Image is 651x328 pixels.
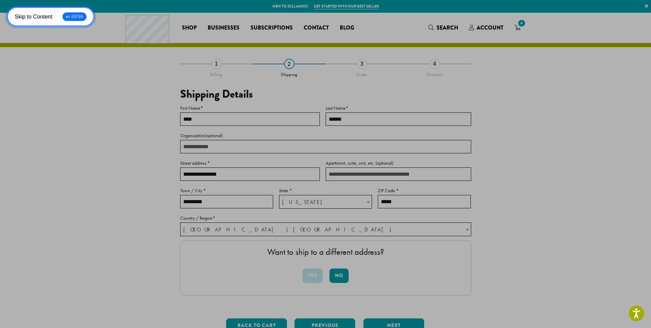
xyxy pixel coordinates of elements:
span: Businesses [208,24,240,32]
span: 4 [517,19,526,28]
span: Subscriptions [251,24,293,32]
div: 4 [430,59,440,69]
label: State [279,186,372,195]
span: State [279,195,372,209]
span: Shop [182,24,197,32]
span: (optional) [375,160,393,166]
a: Search [423,22,464,33]
div: 3 [357,59,367,69]
label: Town / City [180,186,273,195]
h3: Shipping Details [180,88,471,101]
span: Contact [304,24,329,32]
div: Billing [180,69,253,77]
a: Get started with our best seller [314,3,379,9]
a: Shop [176,22,202,33]
span: Blog [340,24,354,32]
div: Payment [398,69,471,77]
label: First Name [180,104,320,112]
label: ZIP Code [378,186,471,195]
span: Washington [279,195,372,209]
button: No [329,269,349,283]
label: Street address [180,159,320,167]
div: Order [326,69,398,77]
span: Search [437,24,458,32]
span: (optional) [205,132,223,139]
label: Apartment, suite, unit, etc. [326,159,471,167]
p: Want to ship to a different address? [187,248,464,256]
div: Shipping [253,69,326,77]
label: Last Name [326,104,471,112]
div: 1 [211,59,222,69]
span: United States (US) [181,223,471,236]
span: Country / Region [180,222,471,236]
div: 2 [284,59,294,69]
button: Yes [302,269,323,283]
span: Account [477,24,503,32]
